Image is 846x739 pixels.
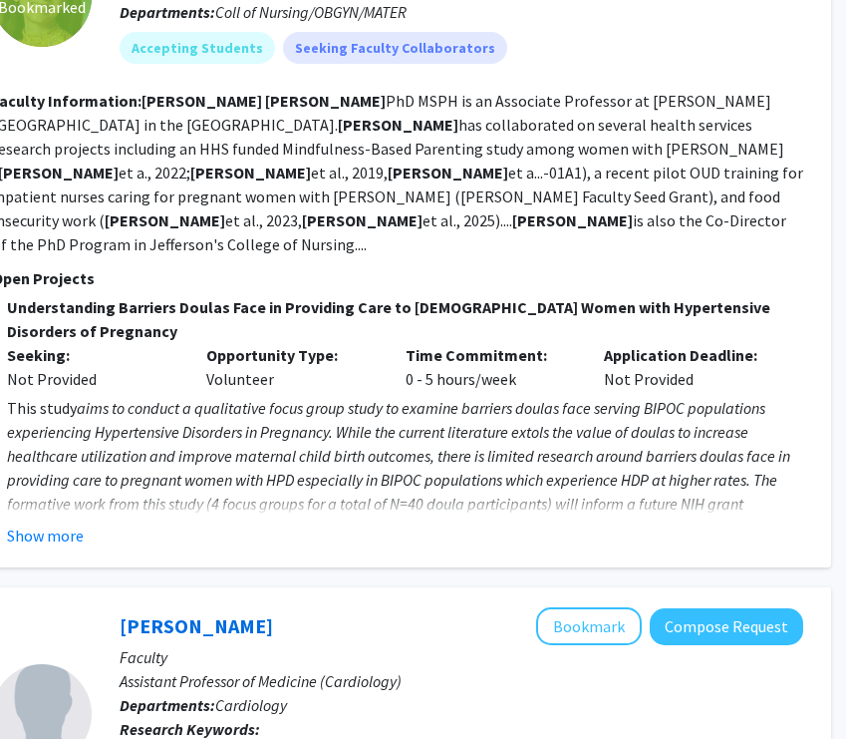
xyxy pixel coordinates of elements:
[206,343,376,367] p: Opportunity Type:
[7,343,176,367] p: Seeking:
[105,210,225,230] b: [PERSON_NAME]
[7,398,790,561] em: aims to conduct a qualitative focus group study to examine barriers doulas face serving BIPOC pop...
[388,163,508,183] b: [PERSON_NAME]
[283,32,507,64] mat-chip: Seeking Faculty Collaborators
[120,669,803,693] p: Assistant Professor of Medicine (Cardiology)
[406,343,575,367] p: Time Commitment:
[7,524,84,548] button: Show more
[120,695,215,715] b: Departments:
[120,2,215,22] b: Departments:
[338,115,458,135] b: [PERSON_NAME]
[120,645,803,669] p: Faculty
[15,649,85,724] iframe: Chat
[215,2,407,22] span: Coll of Nursing/OBGYN/MATER
[650,608,803,645] button: Compose Request to Meghan Nahass
[191,343,391,391] div: Volunteer
[604,343,773,367] p: Application Deadline:
[7,396,803,563] p: This study
[215,695,287,715] span: Cardiology
[120,613,273,638] a: [PERSON_NAME]
[190,163,311,183] b: [PERSON_NAME]
[120,719,260,739] b: Research Keywords:
[536,607,642,645] button: Add Meghan Nahass to Bookmarks
[302,210,423,230] b: [PERSON_NAME]
[589,343,788,391] div: Not Provided
[120,32,275,64] mat-chip: Accepting Students
[141,91,262,111] b: [PERSON_NAME]
[391,343,590,391] div: 0 - 5 hours/week
[265,91,386,111] b: [PERSON_NAME]
[512,210,633,230] b: [PERSON_NAME]
[7,367,176,391] div: Not Provided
